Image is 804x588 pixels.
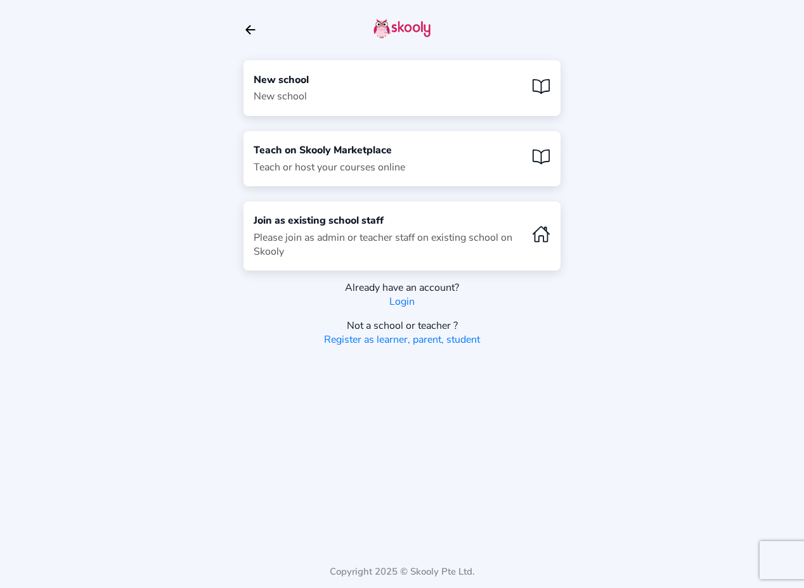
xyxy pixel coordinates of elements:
ion-icon: book outline [532,148,550,166]
div: Teach on Skooly Marketplace [254,143,405,157]
ion-icon: book outline [532,77,550,96]
div: Not a school or teacher ? [243,319,561,333]
div: New school [254,73,309,87]
div: Join as existing school staff [254,214,522,227]
img: skooly-logo.png [373,18,431,39]
button: arrow back outline [243,23,257,37]
div: New school [254,89,309,103]
ion-icon: home outline [532,225,550,243]
div: Already have an account? [243,281,561,295]
a: Register as learner, parent, student [324,333,480,347]
div: Teach or host your courses online [254,160,405,174]
div: Please join as admin or teacher staff on existing school on Skooly [254,231,522,259]
a: Login [389,295,415,309]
